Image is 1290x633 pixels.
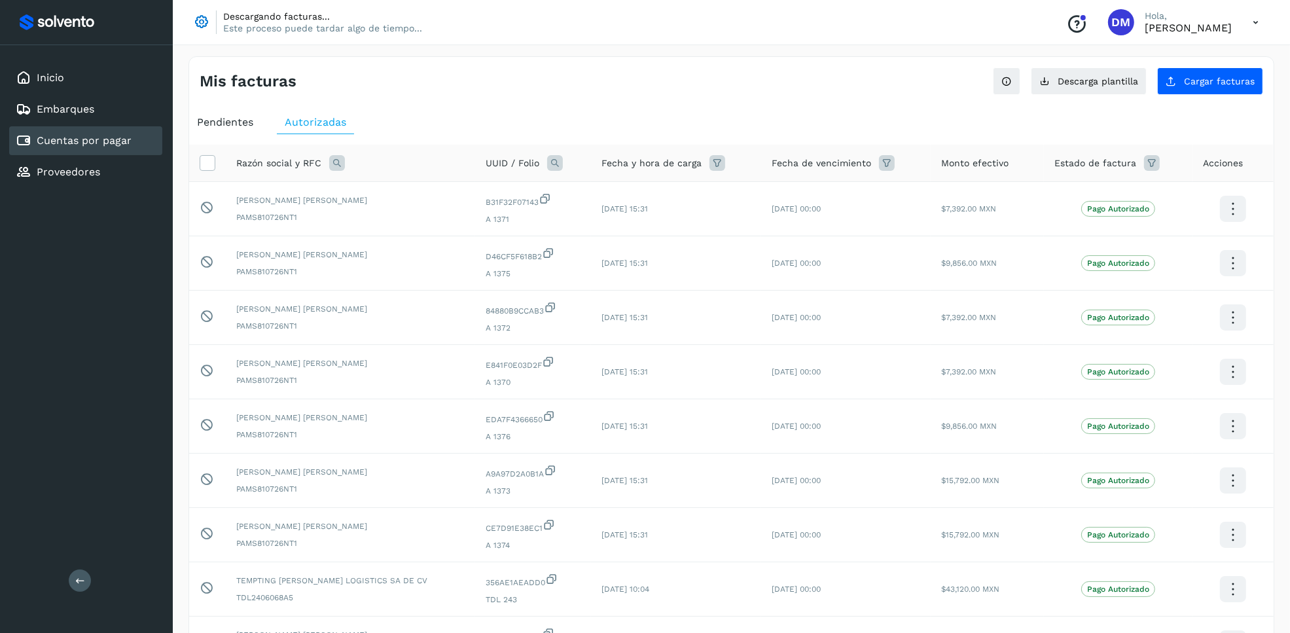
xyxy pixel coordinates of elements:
[601,259,648,268] span: [DATE] 15:31
[1087,476,1149,485] p: Pago Autorizado
[236,520,465,532] span: [PERSON_NAME] [PERSON_NAME]
[941,476,999,485] span: $15,792.00 MXN
[486,485,581,497] span: A 1373
[486,376,581,388] span: A 1370
[37,71,64,84] a: Inicio
[486,539,581,551] span: A 1374
[1087,204,1149,213] p: Pago Autorizado
[486,594,581,606] span: TDL 243
[37,134,132,147] a: Cuentas por pagar
[1058,77,1138,86] span: Descarga plantilla
[236,466,465,478] span: [PERSON_NAME] [PERSON_NAME]
[1031,67,1147,95] button: Descarga plantilla
[236,429,465,441] span: PAMS810726NT1
[1087,367,1149,376] p: Pago Autorizado
[601,585,649,594] span: [DATE] 10:04
[9,158,162,187] div: Proveedores
[941,259,997,268] span: $9,856.00 MXN
[772,585,821,594] span: [DATE] 00:00
[772,156,871,170] span: Fecha de vencimiento
[285,116,346,128] span: Autorizadas
[941,367,996,376] span: $7,392.00 MXN
[197,116,253,128] span: Pendientes
[236,211,465,223] span: PAMS810726NT1
[486,518,581,534] span: CE7D91E38EC1
[486,464,581,480] span: A9A97D2A0B1A
[601,476,648,485] span: [DATE] 15:31
[223,22,422,34] p: Este proceso puede tardar algo de tiempo...
[772,204,821,213] span: [DATE] 00:00
[236,303,465,315] span: [PERSON_NAME] [PERSON_NAME]
[772,530,821,539] span: [DATE] 00:00
[236,249,465,261] span: [PERSON_NAME] [PERSON_NAME]
[37,166,100,178] a: Proveedores
[486,322,581,334] span: A 1372
[601,204,648,213] span: [DATE] 15:31
[486,213,581,225] span: A 1371
[772,476,821,485] span: [DATE] 00:00
[1087,313,1149,322] p: Pago Autorizado
[236,483,465,495] span: PAMS810726NT1
[236,537,465,549] span: PAMS810726NT1
[236,412,465,424] span: [PERSON_NAME] [PERSON_NAME]
[1087,422,1149,431] p: Pago Autorizado
[236,592,465,604] span: TDL2406068A5
[1157,67,1263,95] button: Cargar facturas
[236,357,465,369] span: [PERSON_NAME] [PERSON_NAME]
[601,530,648,539] span: [DATE] 15:31
[1184,77,1255,86] span: Cargar facturas
[1145,10,1232,22] p: Hola,
[941,422,997,431] span: $9,856.00 MXN
[772,367,821,376] span: [DATE] 00:00
[1087,259,1149,268] p: Pago Autorizado
[941,313,996,322] span: $7,392.00 MXN
[941,585,999,594] span: $43,120.00 MXN
[486,301,581,317] span: 84880B9CCAB3
[1145,22,1232,34] p: Diego Muriel Perez
[486,192,581,208] span: B31F32F07143
[1087,585,1149,594] p: Pago Autorizado
[941,204,996,213] span: $7,392.00 MXN
[486,355,581,371] span: E841F0E03D2F
[486,156,539,170] span: UUID / Folio
[236,156,321,170] span: Razón social y RFC
[486,268,581,280] span: A 1375
[941,530,999,539] span: $15,792.00 MXN
[236,194,465,206] span: [PERSON_NAME] [PERSON_NAME]
[601,367,648,376] span: [DATE] 15:31
[9,63,162,92] div: Inicio
[486,573,581,588] span: 356AE1AEADD0
[486,431,581,443] span: A 1376
[772,313,821,322] span: [DATE] 00:00
[236,266,465,278] span: PAMS810726NT1
[236,374,465,386] span: PAMS810726NT1
[941,156,1009,170] span: Monto efectivo
[486,247,581,262] span: D46CF5F618B2
[1087,530,1149,539] p: Pago Autorizado
[1203,156,1243,170] span: Acciones
[223,10,422,22] p: Descargando facturas...
[601,422,648,431] span: [DATE] 15:31
[37,103,94,115] a: Embarques
[9,126,162,155] div: Cuentas por pagar
[236,320,465,332] span: PAMS810726NT1
[601,313,648,322] span: [DATE] 15:31
[601,156,702,170] span: Fecha y hora de carga
[236,575,465,587] span: TEMPTING [PERSON_NAME] LOGISTICS SA DE CV
[772,422,821,431] span: [DATE] 00:00
[486,410,581,425] span: EDA7F4366650
[200,72,296,91] h4: Mis facturas
[772,259,821,268] span: [DATE] 00:00
[9,95,162,124] div: Embarques
[1054,156,1136,170] span: Estado de factura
